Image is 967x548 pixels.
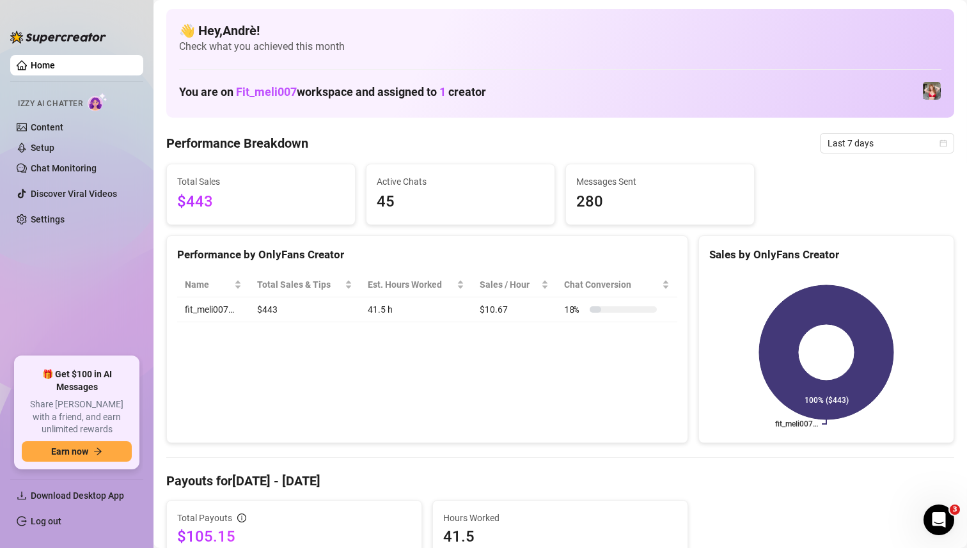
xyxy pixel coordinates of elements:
span: 45 [377,190,544,214]
span: download [17,490,27,501]
img: fit_meli007 [923,82,941,100]
th: Name [177,272,249,297]
span: Download Desktop App [31,490,124,501]
text: fit_meli007… [775,419,818,428]
span: Sales / Hour [480,278,539,292]
th: Chat Conversion [556,272,677,297]
img: logo-BBDzfeDw.svg [10,31,106,43]
h4: Payouts for [DATE] - [DATE] [166,472,954,490]
span: Izzy AI Chatter [18,98,83,110]
a: Content [31,122,63,132]
span: Messages Sent [576,175,744,189]
span: Last 7 days [828,134,947,153]
a: Setup [31,143,54,153]
th: Sales / Hour [472,272,556,297]
img: AI Chatter [88,93,107,111]
td: fit_meli007… [177,297,249,322]
span: Hours Worked [443,511,677,525]
div: Performance by OnlyFans Creator [177,246,677,263]
span: arrow-right [93,447,102,456]
iframe: Intercom live chat [924,505,954,535]
span: 41.5 [443,526,677,547]
span: info-circle [237,513,246,522]
span: Check what you achieved this month [179,40,941,54]
span: 18 % [564,302,585,317]
td: 41.5 h [360,297,472,322]
h1: You are on workspace and assigned to creator [179,85,486,99]
td: $443 [249,297,360,322]
span: 3 [950,505,960,515]
span: 1 [439,85,446,98]
span: Total Sales & Tips [257,278,342,292]
a: Discover Viral Videos [31,189,117,199]
td: $10.67 [472,297,556,322]
th: Total Sales & Tips [249,272,360,297]
a: Home [31,60,55,70]
span: Total Payouts [177,511,232,525]
button: Earn nowarrow-right [22,441,132,462]
span: $105.15 [177,526,411,547]
div: Est. Hours Worked [368,278,454,292]
span: Share [PERSON_NAME] with a friend, and earn unlimited rewards [22,398,132,436]
span: $443 [177,190,345,214]
span: calendar [939,139,947,147]
span: Earn now [51,446,88,457]
span: 🎁 Get $100 in AI Messages [22,368,132,393]
span: Name [185,278,232,292]
span: 280 [576,190,744,214]
span: Fit_meli007 [236,85,297,98]
a: Chat Monitoring [31,163,97,173]
span: Total Sales [177,175,345,189]
span: Chat Conversion [564,278,659,292]
a: Settings [31,214,65,224]
div: Sales by OnlyFans Creator [709,246,943,263]
h4: Performance Breakdown [166,134,308,152]
span: Active Chats [377,175,544,189]
a: Log out [31,516,61,526]
h4: 👋 Hey, Andrè ! [179,22,941,40]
